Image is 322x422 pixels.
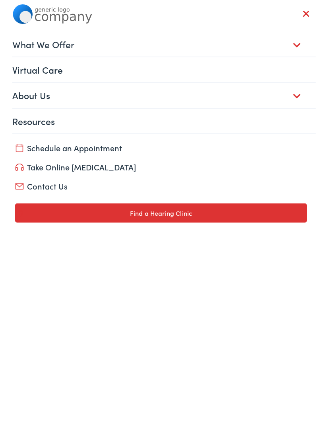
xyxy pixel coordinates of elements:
img: utility icon [15,144,24,152]
img: utility icon [15,210,24,218]
a: Find a Hearing Clinic [15,203,307,223]
img: utility icon [15,164,24,171]
a: Take Online [MEDICAL_DATA] [15,161,307,172]
a: Contact Us [15,180,307,191]
a: About Us [12,83,316,107]
a: Resources [12,109,316,133]
a: Virtual Care [12,57,316,82]
a: What We Offer [12,32,316,57]
a: Schedule an Appointment [15,142,307,153]
img: utility icon [15,183,24,190]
